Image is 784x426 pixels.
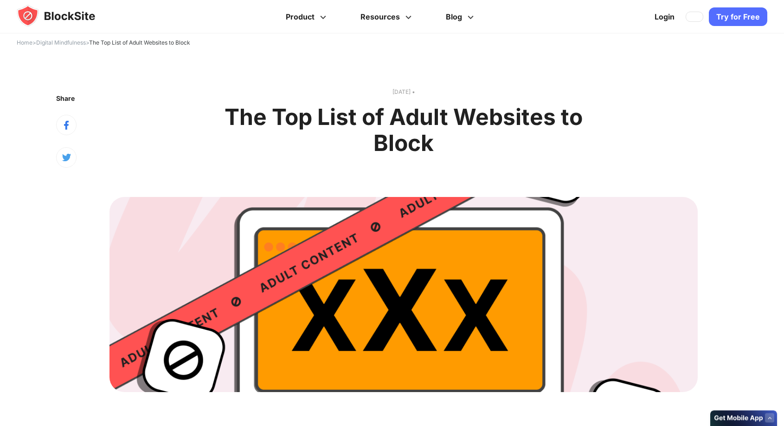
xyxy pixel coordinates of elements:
a: Try for Free [709,7,767,26]
img: blocksite-icon.5d769676.svg [17,5,113,27]
img: The Top List of Adult Websites to Block [109,197,698,392]
h1: The Top List of Adult Websites to Block [198,104,610,156]
a: Digital Mindfulness [36,39,86,46]
text: Share [56,94,75,102]
text: [DATE] • [109,87,698,97]
span: The Top List of Adult Websites to Block [89,39,190,46]
a: Home [17,39,32,46]
a: Login [649,6,680,28]
span: > > [17,39,190,46]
